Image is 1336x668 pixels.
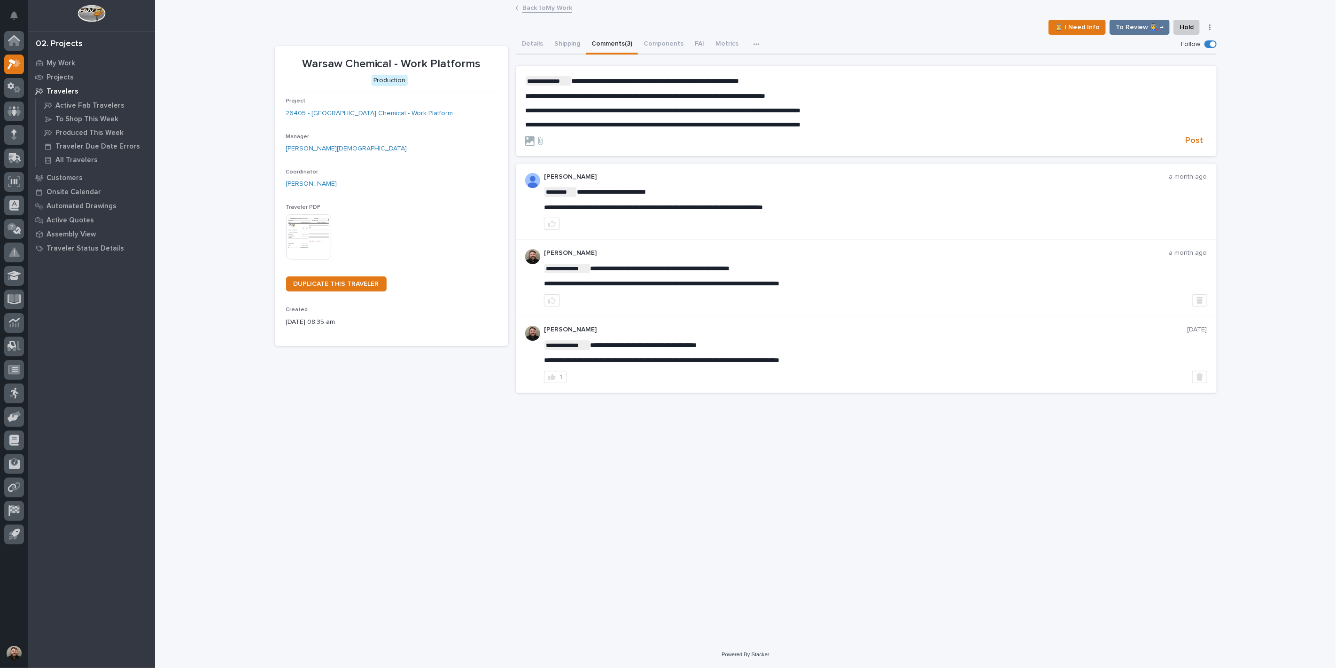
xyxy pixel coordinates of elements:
button: like this post [544,294,560,306]
button: Post [1182,135,1207,146]
p: Travelers [47,87,78,96]
span: ⏳ I Need Info [1055,22,1100,33]
span: DUPLICATE THIS TRAVELER [294,281,379,287]
a: All Travelers [36,153,155,166]
a: Assembly View [28,227,155,241]
span: Hold [1180,22,1194,33]
button: To Review 👨‍🏭 → [1110,20,1170,35]
button: Delete post [1192,371,1207,383]
a: Onsite Calendar [28,185,155,199]
button: Shipping [549,35,586,55]
p: Onsite Calendar [47,188,101,196]
button: users-avatar [4,644,24,663]
p: [PERSON_NAME] [544,173,1169,181]
div: 02. Projects [36,39,83,49]
button: Hold [1173,20,1200,35]
p: Assembly View [47,230,96,239]
button: Components [638,35,689,55]
p: Active Quotes [47,216,94,225]
p: Active Fab Travelers [55,102,124,110]
button: like this post [544,218,560,230]
span: Manager [286,134,310,140]
span: To Review 👨‍🏭 → [1116,22,1164,33]
p: All Travelers [55,156,98,165]
a: Travelers [28,84,155,98]
p: Automated Drawings [47,202,117,211]
button: 1 [544,371,567,383]
button: Comments (3) [586,35,638,55]
button: Metrics [710,35,744,55]
p: [PERSON_NAME] [544,249,1169,257]
a: Traveler Status Details [28,241,155,255]
button: Notifications [4,6,24,25]
p: [DATE] 08:35 am [286,317,497,327]
img: ACg8ocLB2sBq07NhafZLDpfZztpbDqa4HYtD3rBf5LhdHf4k=s96-c [525,249,540,264]
a: Customers [28,171,155,185]
p: Warsaw Chemical - Work Platforms [286,57,497,71]
button: Details [516,35,549,55]
p: Customers [47,174,83,182]
span: Created [286,307,308,313]
a: Powered By Stacker [722,652,769,657]
span: Coordinator [286,169,318,175]
a: [PERSON_NAME][DEMOGRAPHIC_DATA] [286,144,407,154]
a: 26405 - [GEOGRAPHIC_DATA] Chemical - Work Platform [286,109,453,118]
p: [DATE] [1188,326,1207,334]
div: Production [372,75,408,86]
img: Workspace Logo [78,5,105,22]
p: Produced This Week [55,129,124,137]
p: Projects [47,73,74,82]
a: Produced This Week [36,126,155,139]
div: 1 [559,374,562,380]
span: Project [286,98,306,104]
a: Back toMy Work [522,2,572,13]
img: AOh14GjSnsZhInYMAl2VIng-st1Md8In0uqDMk7tOoQNx6CrVl7ct0jB5IZFYVrQT5QA0cOuF6lsKrjh3sjyefAjBh-eRxfSk... [525,173,540,188]
p: My Work [47,59,75,68]
div: Notifications [12,11,24,26]
span: Traveler PDF [286,204,321,210]
p: [PERSON_NAME] [544,326,1188,334]
a: My Work [28,56,155,70]
a: Projects [28,70,155,84]
p: To Shop This Week [55,115,118,124]
a: DUPLICATE THIS TRAVELER [286,276,387,291]
p: a month ago [1169,173,1207,181]
button: Delete post [1192,294,1207,306]
p: Traveler Status Details [47,244,124,253]
span: Post [1186,135,1204,146]
p: Follow [1181,40,1201,48]
a: Automated Drawings [28,199,155,213]
button: FAI [689,35,710,55]
a: Traveler Due Date Errors [36,140,155,153]
a: Active Fab Travelers [36,99,155,112]
p: Traveler Due Date Errors [55,142,140,151]
a: To Shop This Week [36,112,155,126]
img: ACg8ocLB2sBq07NhafZLDpfZztpbDqa4HYtD3rBf5LhdHf4k=s96-c [525,326,540,341]
p: a month ago [1169,249,1207,257]
a: Active Quotes [28,213,155,227]
a: [PERSON_NAME] [286,179,337,189]
button: ⏳ I Need Info [1049,20,1106,35]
